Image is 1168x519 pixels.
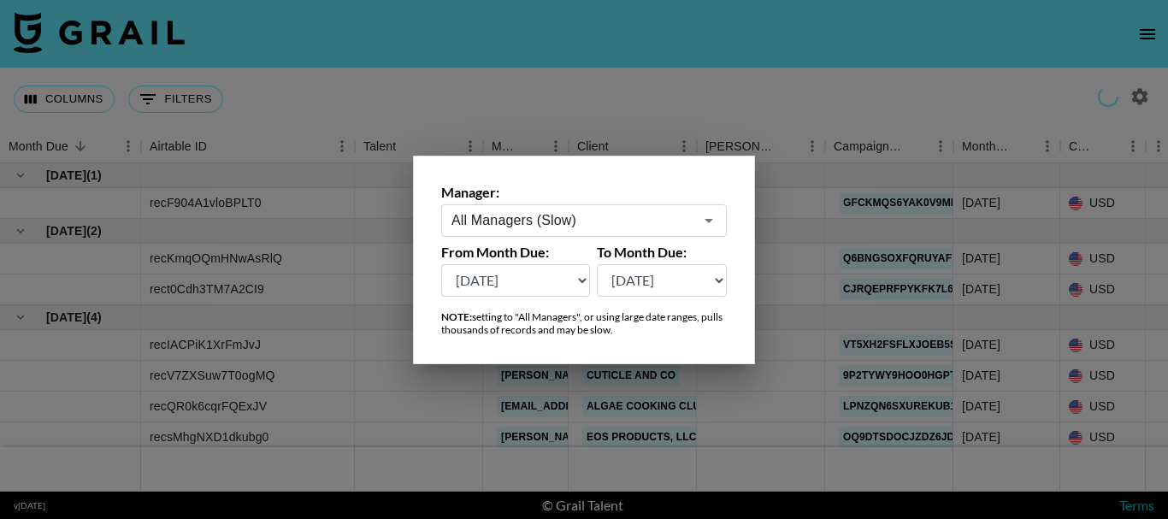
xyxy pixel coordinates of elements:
button: Open [697,209,721,233]
label: From Month Due: [441,244,590,261]
div: setting to "All Managers", or using large date ranges, pulls thousands of records and may be slow. [441,310,727,336]
label: To Month Due: [597,244,728,261]
label: Manager: [441,184,727,201]
strong: NOTE: [441,310,472,323]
